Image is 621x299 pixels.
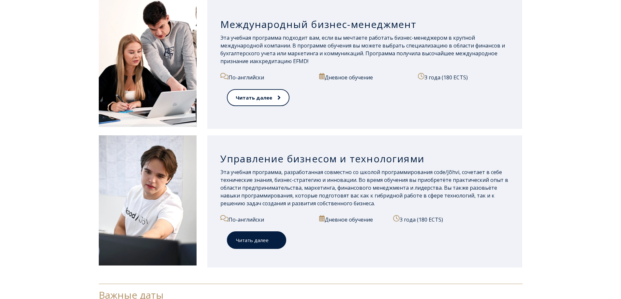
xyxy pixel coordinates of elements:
font: Дневное обучение [325,74,373,81]
img: Управление бизнесом и технологиями [99,135,197,265]
font: 3 года (180 ECTS) [400,216,443,223]
a: Читать далее [227,89,289,106]
font: Эта учебная программа подходит вам, если вы мечтаете работать бизнес-менеджером в крупной междуна... [220,34,505,65]
font: 3 года (180 ECTS) [424,74,468,81]
font: Дневное обучение [325,216,373,223]
font: Международный бизнес-менеджмент [220,18,417,31]
font: Управление бизнесом и технологиями [220,152,424,165]
a: Читать далее [227,231,286,249]
font: Читать далее [236,237,269,243]
font: По-английски [229,216,264,223]
a: аккредитацию EFMD [253,58,307,65]
font: По-английски [229,74,264,81]
font: ! [307,58,308,65]
font: Читать далее [236,94,272,101]
font: Эта учебная программа, разработанная совместно со школой программирования code/Jõhvi, сочетает в ... [220,169,508,207]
